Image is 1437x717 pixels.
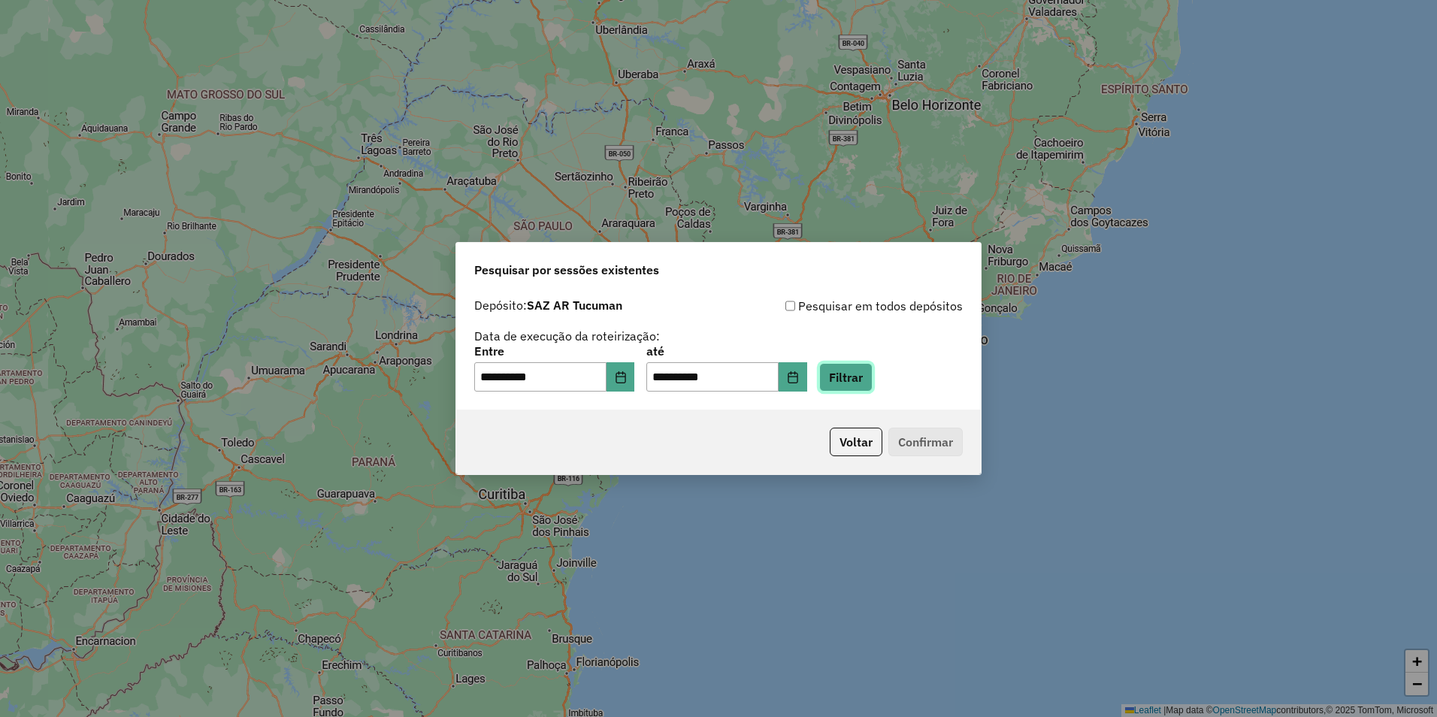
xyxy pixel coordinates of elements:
[474,296,622,314] label: Depósito:
[830,428,882,456] button: Voltar
[474,342,634,360] label: Entre
[718,297,963,315] div: Pesquisar em todos depósitos
[527,298,622,313] strong: SAZ AR Tucuman
[474,327,660,345] label: Data de execução da roteirização:
[779,362,807,392] button: Choose Date
[646,342,806,360] label: até
[819,363,873,392] button: Filtrar
[607,362,635,392] button: Choose Date
[474,261,659,279] span: Pesquisar por sessões existentes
